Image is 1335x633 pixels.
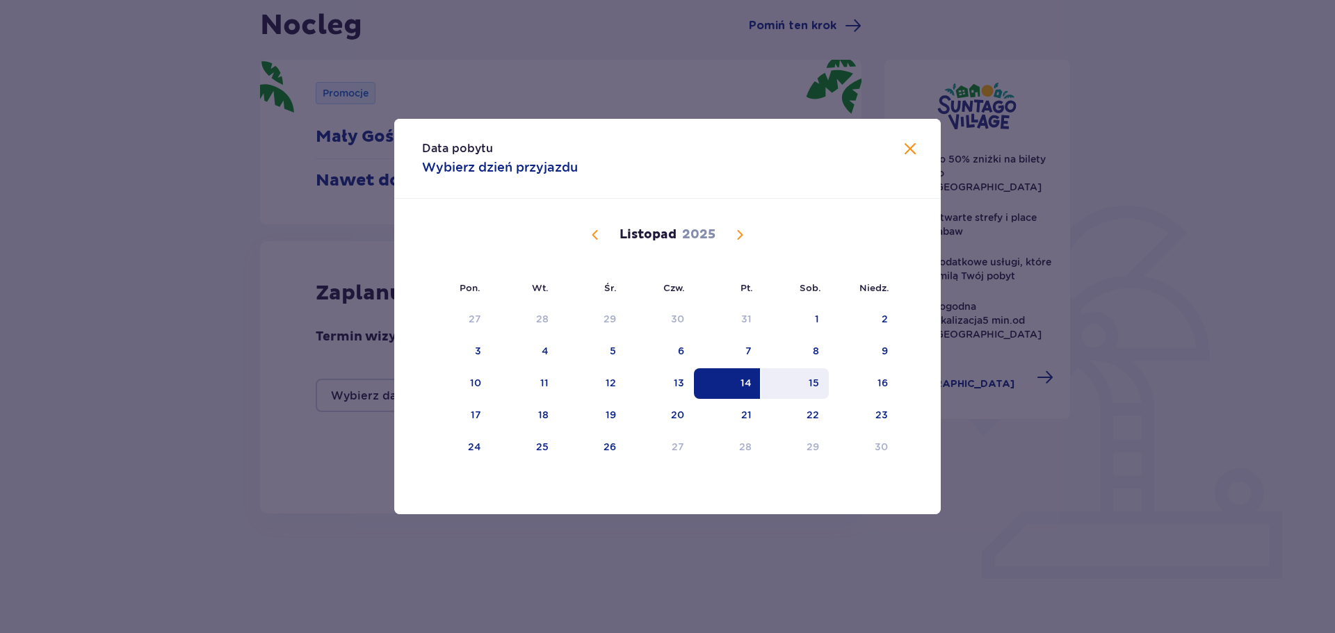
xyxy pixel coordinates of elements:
[538,408,549,422] div: 18
[761,432,829,463] td: Data niedostępna. sobota, 29 listopada 2025
[902,141,919,158] button: Zamknij
[468,440,481,454] div: 24
[761,400,829,431] td: 22
[829,304,898,335] td: 2
[558,368,626,399] td: 12
[540,376,549,390] div: 11
[422,159,578,176] p: Wybierz dzień przyjazdu
[536,440,549,454] div: 25
[422,336,491,367] td: 3
[606,376,616,390] div: 12
[809,376,819,390] div: 15
[859,282,889,293] small: Niedz.
[470,376,481,390] div: 10
[877,376,888,390] div: 16
[875,440,888,454] div: 30
[882,312,888,326] div: 2
[610,344,616,358] div: 5
[604,440,616,454] div: 26
[741,282,753,293] small: Pt.
[422,141,493,156] p: Data pobytu
[532,282,549,293] small: Wt.
[671,312,684,326] div: 30
[694,304,761,335] td: 31
[604,312,616,326] div: 29
[739,440,752,454] div: 28
[626,304,695,335] td: 30
[491,400,558,431] td: 18
[422,304,491,335] td: 27
[813,344,819,358] div: 8
[626,368,695,399] td: 13
[671,408,684,422] div: 20
[761,304,829,335] td: 1
[741,312,752,326] div: 31
[761,368,829,399] td: 15
[536,312,549,326] div: 28
[800,282,821,293] small: Sob.
[674,376,684,390] div: 13
[678,344,684,358] div: 6
[761,336,829,367] td: 8
[829,400,898,431] td: 23
[829,432,898,463] td: Data niedostępna. niedziela, 30 listopada 2025
[672,440,684,454] div: 27
[694,432,761,463] td: Data niedostępna. piątek, 28 listopada 2025
[558,336,626,367] td: 5
[663,282,685,293] small: Czw.
[682,227,715,243] p: 2025
[471,408,481,422] div: 17
[491,368,558,399] td: 11
[882,344,888,358] div: 9
[606,408,616,422] div: 19
[741,376,752,390] div: 14
[731,227,748,243] button: Następny miesiąc
[422,432,491,463] td: 24
[807,408,819,422] div: 22
[620,227,677,243] p: Listopad
[422,400,491,431] td: 17
[491,304,558,335] td: 28
[815,312,819,326] div: 1
[694,368,761,399] td: Data zaznaczona. piątek, 14 listopada 2025
[694,336,761,367] td: 7
[587,227,604,243] button: Poprzedni miesiąc
[558,400,626,431] td: 19
[626,336,695,367] td: 6
[469,312,481,326] div: 27
[422,368,491,399] td: 10
[475,344,481,358] div: 3
[626,400,695,431] td: 20
[694,400,761,431] td: 21
[460,282,480,293] small: Pon.
[542,344,549,358] div: 4
[875,408,888,422] div: 23
[829,336,898,367] td: 9
[741,408,752,422] div: 21
[558,304,626,335] td: 29
[626,432,695,463] td: Data niedostępna. czwartek, 27 listopada 2025
[807,440,819,454] div: 29
[491,336,558,367] td: 4
[558,432,626,463] td: 26
[745,344,752,358] div: 7
[829,368,898,399] td: 16
[604,282,617,293] small: Śr.
[491,432,558,463] td: 25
